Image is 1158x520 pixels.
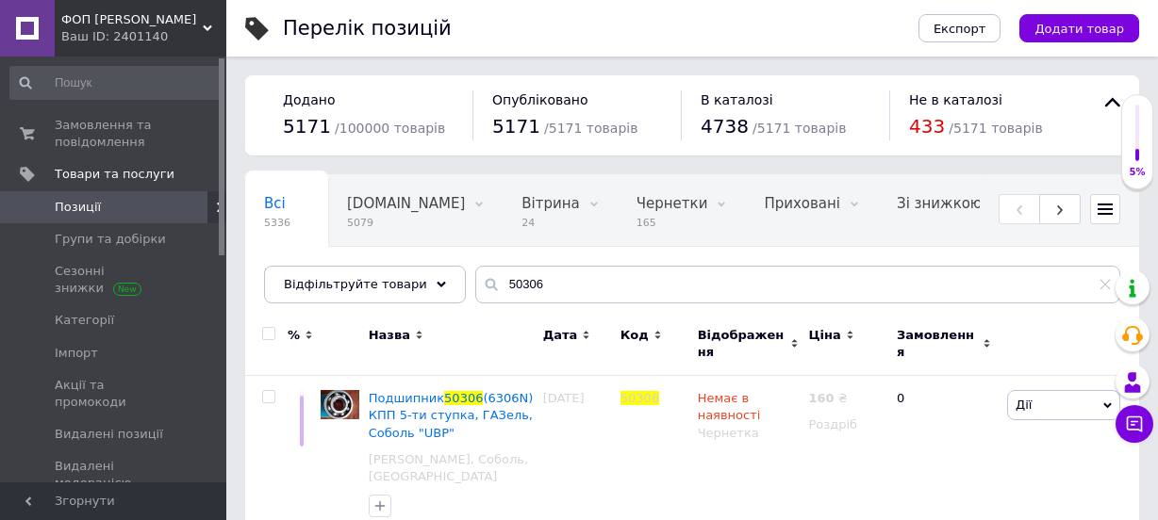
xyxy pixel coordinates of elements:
span: Позиції [55,199,101,216]
span: Чернетки [637,195,708,212]
span: / 100000 товарів [335,121,445,136]
span: Не в каталозі [909,92,1002,107]
span: Товари та послуги [55,166,174,183]
b: 160 [808,391,834,405]
div: ₴ [808,390,847,407]
button: Додати товар [1019,14,1139,42]
span: Дії [1016,398,1032,412]
span: Під замовлення [264,267,382,284]
span: 50306 [444,391,483,405]
span: 5171 [492,115,540,138]
span: Сезонні знижки [55,263,174,297]
span: Вітрина [521,195,579,212]
span: 24 [521,216,579,230]
span: 5336 [264,216,290,230]
span: Всі [264,195,286,212]
button: Експорт [918,14,1001,42]
span: Зі знижкою [897,195,982,212]
a: Подшипник50306(6306N) КПП 5-ти ступка, ГАЗель, Соболь "UBP" [369,391,534,439]
button: Чат з покупцем [1116,405,1153,443]
span: В каталозі [701,92,773,107]
div: Перелік позицій [283,19,452,39]
input: Пошук по назві позиції, артикулу і пошуковим запитам [475,266,1120,303]
span: % [288,327,300,344]
span: 4738 [701,115,749,138]
span: Подшипник [369,391,444,405]
span: 433 [909,115,945,138]
span: Відфільтруйте товари [284,277,427,291]
div: Роздріб [808,416,881,433]
span: 165 [637,216,708,230]
span: Експорт [934,22,986,36]
span: Ціна [808,327,840,344]
input: Пошук [9,66,222,100]
span: ФОП Гаразюк Вадим Олександрович [61,11,203,28]
span: Видалені модерацією [55,458,174,492]
span: Код [620,327,649,344]
span: 5171 [283,115,331,138]
span: / 5171 товарів [753,121,846,136]
span: Немає в наявності [698,391,761,428]
span: Дата [543,327,578,344]
span: Замовлення та повідомлення [55,117,174,151]
span: Додати товар [1034,22,1124,36]
span: / 5171 товарів [544,121,637,136]
span: Акції та промокоди [55,377,174,411]
img: Подшипник 50306 (6306N) КПП 5-ти ступка, ГАЗель, Соболь "UBP" [321,390,359,419]
div: Чернетка [698,425,800,442]
span: Групи та добірки [55,231,166,248]
span: Приховані [764,195,840,212]
span: Видалені позиції [55,426,163,443]
span: / 5171 товарів [949,121,1042,136]
a: [PERSON_NAME], Соболь, [GEOGRAPHIC_DATA] [369,451,534,485]
span: Замовлення [897,327,978,361]
span: [DOMAIN_NAME] [347,195,465,212]
span: 50306 [620,391,659,405]
span: Опубліковано [492,92,588,107]
span: 5079 [347,216,465,230]
div: Ваш ID: 2401140 [61,28,226,45]
span: Додано [283,92,335,107]
span: (6306N) КПП 5-ти ступка, ГАЗель, Соболь "UBP" [369,391,534,439]
div: 5% [1122,166,1152,179]
span: Імпорт [55,345,98,362]
span: Відображення [698,327,786,361]
span: Категорії [55,312,114,329]
span: Назва [369,327,410,344]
